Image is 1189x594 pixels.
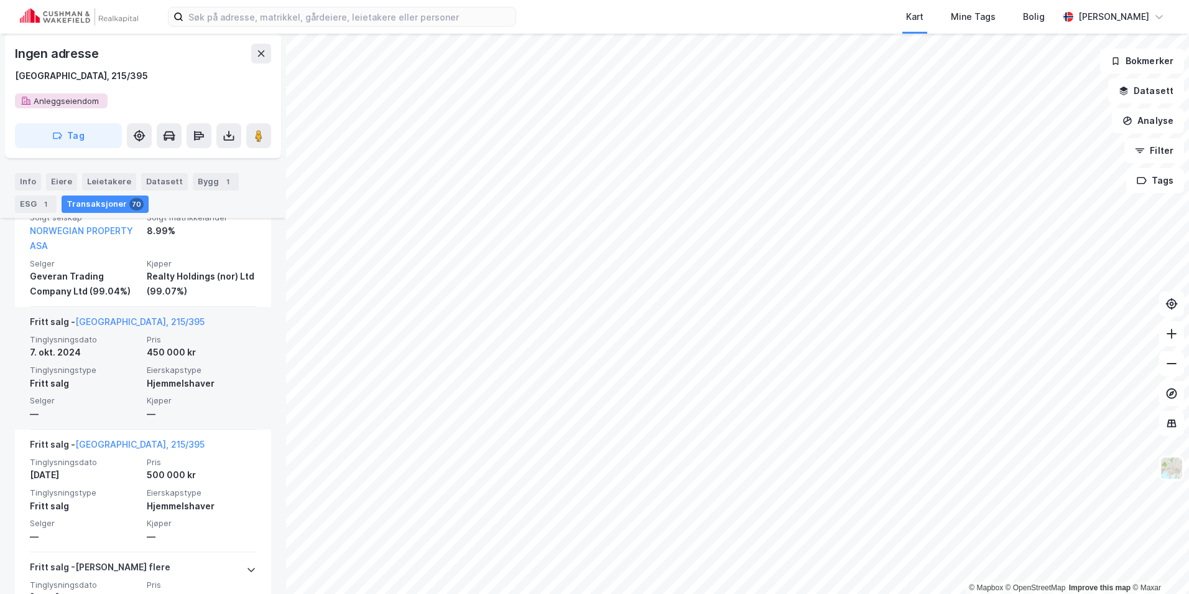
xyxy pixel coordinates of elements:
div: — [30,407,139,422]
div: Hjemmelshaver [147,499,256,514]
div: 1 [221,176,234,188]
button: Tag [15,123,122,148]
div: [DATE] [30,468,139,483]
span: Tinglysningsdato [30,334,139,345]
div: 7. okt. 2024 [30,345,139,360]
span: Kjøper [147,395,256,406]
a: Mapbox [969,583,1003,592]
div: Info [15,173,41,191]
div: [PERSON_NAME] [1078,9,1149,24]
div: Datasett [141,173,188,191]
span: Eierskapstype [147,365,256,375]
div: Leietakere [82,173,136,191]
div: ESG [15,196,57,213]
span: Pris [147,457,256,468]
span: Tinglysningstype [30,365,139,375]
div: — [30,529,139,544]
div: Fritt salg [30,376,139,391]
span: Selger [30,395,139,406]
div: 450 000 kr [147,345,256,360]
div: — [147,529,256,544]
div: Geveran Trading Company Ltd (99.04%) [30,269,139,299]
div: Fritt salg [30,499,139,514]
span: Tinglysningsdato [30,457,139,468]
span: Kjøper [147,258,256,269]
span: Tinglysningstype [30,488,139,498]
div: Bolig [1023,9,1045,24]
div: Transaksjoner [62,196,149,213]
button: Tags [1126,168,1184,193]
a: OpenStreetMap [1006,583,1066,592]
span: Eierskapstype [147,488,256,498]
div: Bygg [193,173,239,191]
div: Realty Holdings (nor) Ltd (99.07%) [147,269,256,299]
div: Hjemmelshaver [147,376,256,391]
a: [GEOGRAPHIC_DATA], 215/395 [75,316,205,327]
img: cushman-wakefield-realkapital-logo.202ea83816669bd177139c58696a8fa1.svg [20,8,138,26]
div: Fritt salg - [PERSON_NAME] flere [30,560,170,580]
iframe: Chat Widget [1127,534,1189,594]
span: Pris [147,334,256,345]
div: Fritt salg - [30,314,205,334]
button: Bokmerker [1100,49,1184,73]
img: Z [1160,456,1183,480]
div: [GEOGRAPHIC_DATA], 215/395 [15,68,148,83]
button: Analyse [1112,108,1184,133]
input: Søk på adresse, matrikkel, gårdeiere, leietakere eller personer [183,7,516,26]
span: Selger [30,518,139,529]
span: Pris [147,580,256,590]
div: 70 [129,198,144,210]
div: Kontrollprogram for chat [1127,534,1189,594]
div: Fritt salg - [30,437,205,457]
a: NORWEGIAN PROPERTY ASA [30,225,133,251]
a: Improve this map [1069,583,1131,592]
div: 8.99% [147,224,256,238]
a: [GEOGRAPHIC_DATA], 215/395 [75,439,205,450]
div: Kart [906,9,923,24]
div: — [147,407,256,422]
button: Filter [1124,138,1184,163]
span: Kjøper [147,518,256,529]
span: Tinglysningsdato [30,580,139,590]
div: Mine Tags [951,9,996,24]
button: Datasett [1108,78,1184,103]
div: 1 [39,198,52,210]
span: Selger [30,258,139,269]
div: 500 000 kr [147,468,256,483]
div: Ingen adresse [15,44,101,64]
div: Eiere [46,173,77,191]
